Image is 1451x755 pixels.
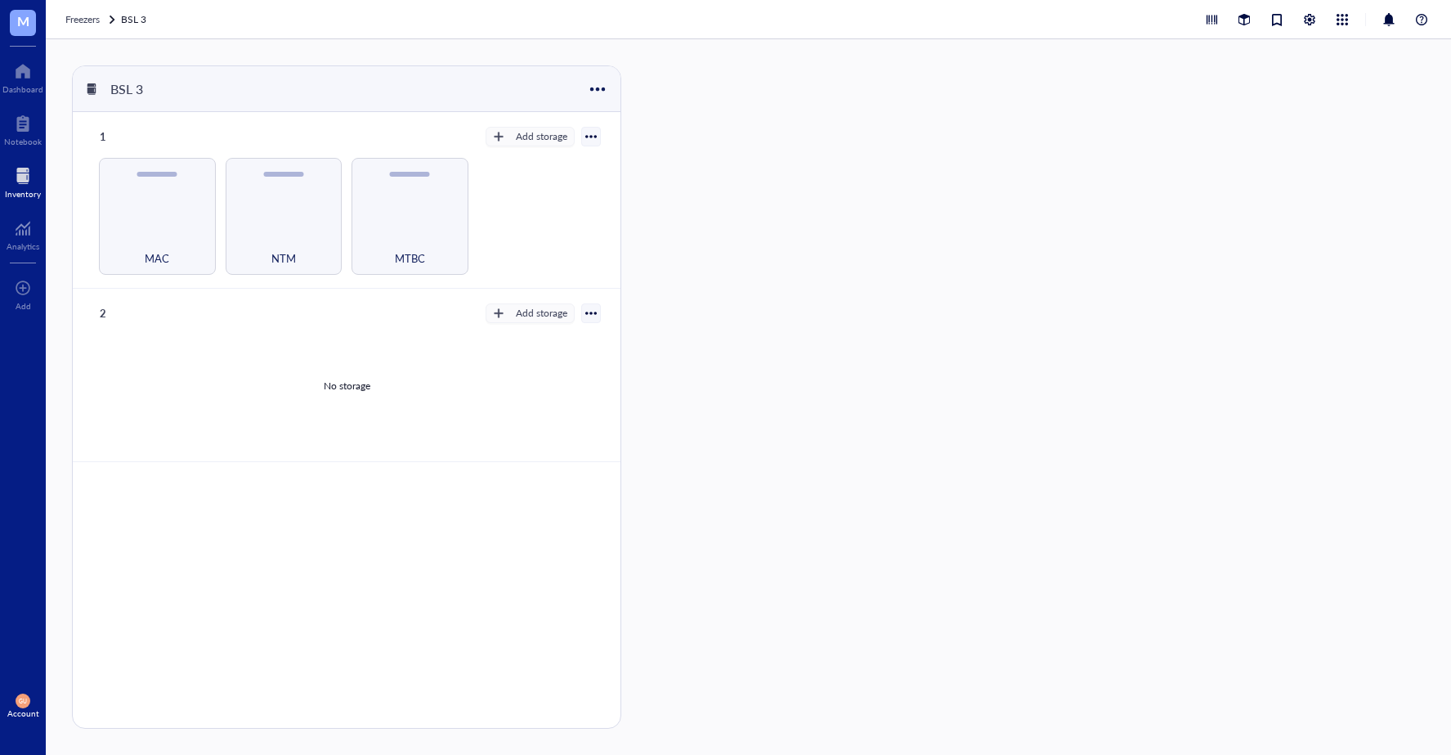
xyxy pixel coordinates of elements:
div: Inventory [5,189,41,199]
a: Inventory [5,163,41,199]
span: Freezers [65,12,100,26]
span: GU [19,698,26,704]
div: No storage [324,379,370,393]
div: Notebook [4,137,42,146]
div: Add storage [516,306,567,321]
a: BSL 3 [121,11,150,28]
div: Analytics [7,241,39,251]
div: BSL 3 [103,75,201,103]
a: Notebook [4,110,42,146]
div: Account [7,708,39,718]
span: M [17,11,29,31]
span: MAC [145,249,169,267]
span: NTM [271,249,296,267]
a: Analytics [7,215,39,251]
button: Add storage [486,127,575,146]
div: Add [16,301,31,311]
a: Freezers [65,11,118,28]
div: Add storage [516,129,567,144]
a: Dashboard [2,58,43,94]
div: 2 [92,302,190,325]
div: Dashboard [2,84,43,94]
span: MTBC [395,249,425,267]
div: 1 [92,125,190,148]
button: Add storage [486,303,575,323]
